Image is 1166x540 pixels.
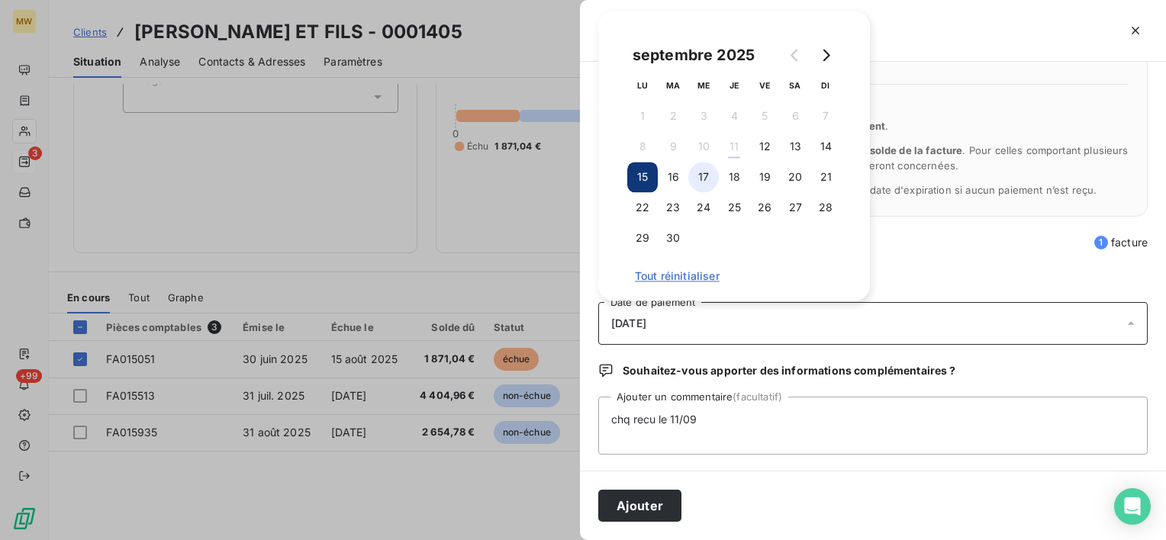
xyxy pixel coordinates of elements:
[688,70,719,101] th: mercredi
[658,162,688,192] button: 16
[810,40,841,70] button: Go to next month
[719,101,749,131] button: 4
[636,144,1129,172] span: La promesse de paiement couvre . Pour celles comportant plusieurs échéances, seules les échéances...
[810,192,841,223] button: 28
[798,144,963,156] span: l’ensemble du solde de la facture
[719,162,749,192] button: 18
[658,131,688,162] button: 9
[688,101,719,131] button: 3
[688,131,719,162] button: 10
[658,101,688,131] button: 2
[658,223,688,253] button: 30
[749,101,780,131] button: 5
[1114,488,1151,525] div: Open Intercom Messenger
[810,101,841,131] button: 7
[598,490,681,522] button: Ajouter
[627,162,658,192] button: 15
[627,70,658,101] th: lundi
[658,192,688,223] button: 23
[780,40,810,70] button: Go to previous month
[810,70,841,101] th: dimanche
[627,223,658,253] button: 29
[688,192,719,223] button: 24
[623,363,955,378] span: Souhaitez-vous apporter des informations complémentaires ?
[780,70,810,101] th: samedi
[611,317,646,329] span: [DATE]
[749,192,780,223] button: 26
[627,43,760,67] div: septembre 2025
[810,162,841,192] button: 21
[658,70,688,101] th: mardi
[1094,236,1108,249] span: 1
[688,162,719,192] button: 17
[627,131,658,162] button: 8
[780,101,810,131] button: 6
[719,131,749,162] button: 11
[780,162,810,192] button: 20
[635,270,833,282] span: Tout réinitialiser
[1094,235,1148,250] span: facture
[719,192,749,223] button: 25
[749,162,780,192] button: 19
[719,70,749,101] th: jeudi
[749,131,780,162] button: 12
[780,192,810,223] button: 27
[749,70,780,101] th: vendredi
[810,131,841,162] button: 14
[598,397,1148,455] textarea: chq recu le 11/09
[780,131,810,162] button: 13
[627,192,658,223] button: 22
[627,101,658,131] button: 1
